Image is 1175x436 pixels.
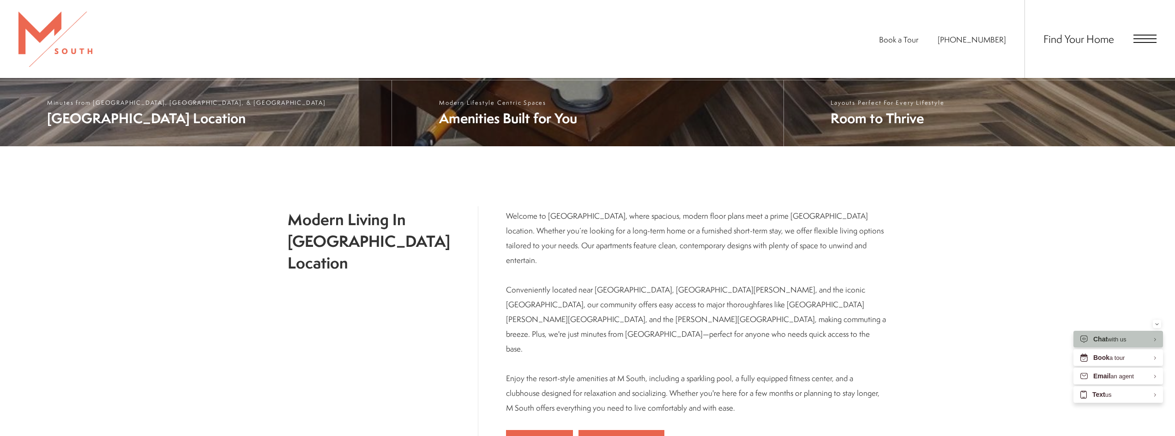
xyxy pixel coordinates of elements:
[1043,31,1114,46] a: Find Your Home
[783,80,1175,146] a: Layouts Perfect For Every Lifestyle
[439,99,577,107] span: Modern Lifestyle Centric Spaces
[47,99,326,107] span: Minutes from [GEOGRAPHIC_DATA], [GEOGRAPHIC_DATA], & [GEOGRAPHIC_DATA]
[439,109,577,128] span: Amenities Built for You
[938,34,1006,45] span: [PHONE_NUMBER]
[18,12,92,67] img: MSouth
[831,99,944,107] span: Layouts Perfect For Every Lifestyle
[879,34,918,45] a: Book a Tour
[288,209,450,274] h1: Modern Living In [GEOGRAPHIC_DATA] Location
[831,109,944,128] span: Room to Thrive
[1133,35,1157,43] button: Open Menu
[506,209,888,415] p: Welcome to [GEOGRAPHIC_DATA], where spacious, modern floor plans meet a prime [GEOGRAPHIC_DATA] l...
[392,80,783,146] a: Modern Lifestyle Centric Spaces
[938,34,1006,45] a: Call Us at 813-570-8014
[47,109,326,128] span: [GEOGRAPHIC_DATA] Location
